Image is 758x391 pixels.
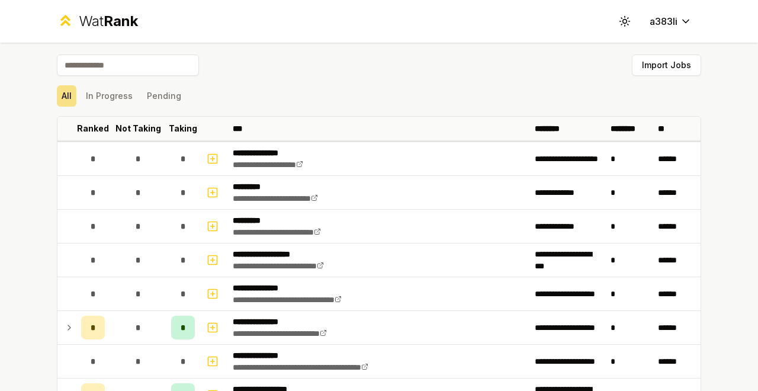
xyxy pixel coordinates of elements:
p: Not Taking [115,123,161,134]
div: Wat [79,12,138,31]
a: WatRank [57,12,138,31]
button: Import Jobs [632,55,701,76]
button: Pending [142,85,186,107]
span: Rank [104,12,138,30]
span: a383li [650,14,677,28]
p: Ranked [77,123,109,134]
button: All [57,85,76,107]
button: a383li [640,11,701,32]
p: Taking [169,123,197,134]
button: In Progress [81,85,137,107]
